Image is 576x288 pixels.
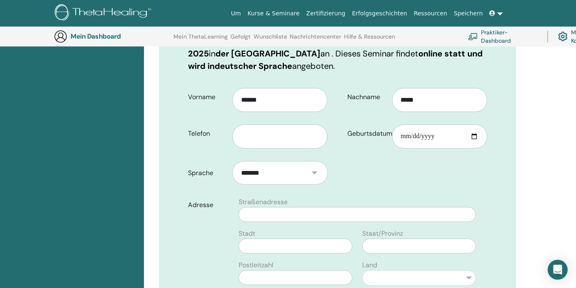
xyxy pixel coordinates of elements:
[344,33,395,46] a: Hilfe & Ressourcen
[414,10,447,17] font: Ressourcen
[348,129,393,138] font: Geburtsdatum
[239,229,255,238] font: Stadt
[231,33,251,40] font: Gefolgt
[306,10,345,17] font: Zertifizierung
[344,33,395,40] font: Hilfe & Ressourcen
[231,10,241,17] font: Um
[292,61,333,71] font: angeboten
[303,6,349,21] a: Zertifizierung
[248,10,300,17] font: Kurse & Seminare
[188,36,260,46] font: Sie melden sich für
[215,48,320,59] font: der [GEOGRAPHIC_DATA]
[244,6,303,21] a: Kurse & Seminare
[558,29,568,44] img: cog.svg
[468,33,478,40] img: chalkboard-teacher.svg
[209,48,215,59] font: in
[215,61,292,71] font: deutscher Sprache
[188,168,213,177] font: Sprache
[348,93,381,101] font: Nachname
[333,61,335,71] font: .
[239,261,273,269] font: Postleitzahl
[548,260,568,280] div: Open Intercom Messenger
[481,29,511,44] font: Praktiker-Dashboard
[409,36,421,46] font: am
[173,33,228,40] font: Mein ThetaLearning
[349,6,410,21] a: Erfolgsgeschichten
[254,33,287,46] a: Wunschliste
[410,6,450,21] a: Ressourcen
[290,33,342,46] a: Nachrichtencenter
[188,200,213,209] font: Adresse
[362,261,377,269] font: Land
[352,10,407,17] font: Erfolgsgeschichten
[188,93,215,101] font: Vorname
[55,4,154,23] img: logo.png
[54,30,67,43] img: generic-user-icon.jpg
[71,32,121,41] font: Mein Dashboard
[188,129,210,138] font: Telefon
[228,6,244,21] a: Um
[290,33,342,40] font: Nachrichtencenter
[260,36,409,46] font: Advanced DNA mit [PERSON_NAME]
[48,24,113,47] font: Abgeschlossene Seminare
[173,33,228,46] a: Mein ThetaLearning
[468,27,537,46] a: Praktiker-Dashboard
[451,6,486,21] a: Speichern
[231,33,251,46] a: Gefolgt
[188,36,467,59] font: 13. Oktober 2025
[362,229,403,238] font: Staat/Provinz
[239,198,288,206] font: Straßenadresse
[188,48,483,71] font: online statt und wird in
[254,33,287,40] font: Wunschliste
[320,48,418,59] font: an . Dieses Seminar findet
[454,10,483,17] font: Speichern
